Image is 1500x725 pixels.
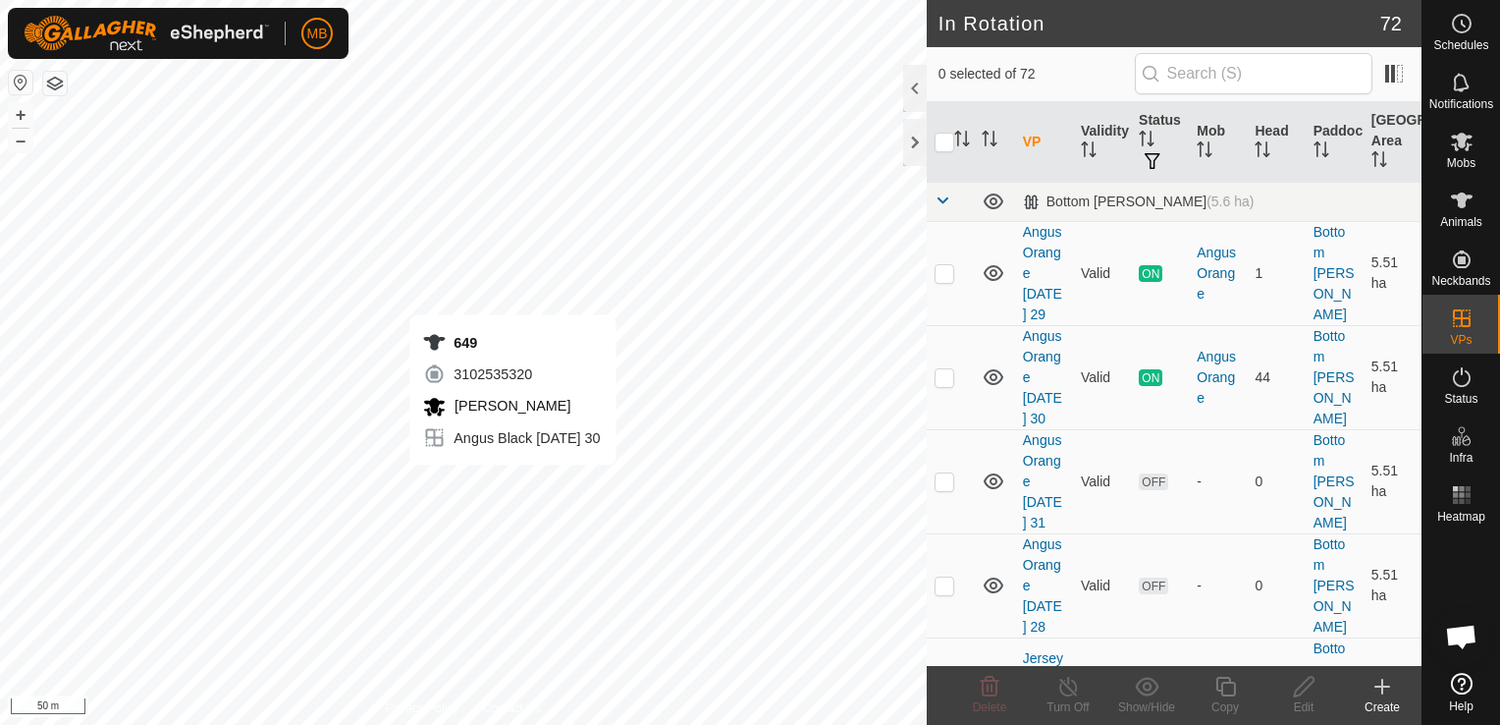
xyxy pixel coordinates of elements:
[1343,698,1421,716] div: Create
[1073,533,1131,638] td: Valid
[1131,102,1189,183] th: Status
[1313,224,1355,322] a: Bottom [PERSON_NAME]
[1364,429,1421,533] td: 5.51 ha
[1081,144,1097,160] p-sorticon: Activate to sort
[9,129,32,152] button: –
[1197,472,1239,492] div: -
[1364,102,1421,183] th: [GEOGRAPHIC_DATA] Area
[483,699,541,717] a: Contact Us
[938,12,1380,35] h2: In Rotation
[9,103,32,127] button: +
[1313,536,1355,635] a: Bottom [PERSON_NAME]
[1023,328,1062,426] a: Angus Orange [DATE] 30
[1023,536,1062,635] a: Angus Orange [DATE] 28
[1364,221,1421,325] td: 5.51 ha
[1073,325,1131,429] td: Valid
[43,72,67,95] button: Map Layers
[1073,102,1131,183] th: Validity
[1135,53,1372,94] input: Search (S)
[1450,334,1472,346] span: VPs
[1255,144,1270,160] p-sorticon: Activate to sort
[1247,325,1305,429] td: 44
[1189,102,1247,183] th: Mob
[1264,698,1343,716] div: Edit
[1023,432,1062,530] a: Angus Orange [DATE] 31
[450,398,570,414] span: [PERSON_NAME]
[1023,224,1062,322] a: Angus Orange [DATE] 29
[1206,194,1254,209] span: (5.6 ha)
[1433,39,1488,51] span: Schedules
[1139,474,1168,490] span: OFF
[422,362,600,386] div: 3102535320
[1247,102,1305,183] th: Head
[1432,607,1491,666] a: Open chat
[1422,665,1500,720] a: Help
[1429,98,1493,110] span: Notifications
[1139,134,1154,149] p-sorticon: Activate to sort
[1313,328,1355,426] a: Bottom [PERSON_NAME]
[1107,698,1186,716] div: Show/Hide
[1073,429,1131,533] td: Valid
[24,16,269,51] img: Gallagher Logo
[1247,429,1305,533] td: 0
[1139,578,1168,594] span: OFF
[1139,265,1162,282] span: ON
[1364,325,1421,429] td: 5.51 ha
[1306,102,1364,183] th: Paddock
[973,700,1007,714] span: Delete
[386,699,459,717] a: Privacy Policy
[1440,216,1482,228] span: Animals
[1073,221,1131,325] td: Valid
[938,64,1135,84] span: 0 selected of 72
[1247,533,1305,638] td: 0
[1449,700,1473,712] span: Help
[1139,369,1162,386] span: ON
[422,331,600,355] div: 649
[1247,221,1305,325] td: 1
[1444,393,1477,405] span: Status
[1197,243,1239,305] div: Angus Orange
[1313,144,1329,160] p-sorticon: Activate to sort
[1029,698,1107,716] div: Turn Off
[1015,102,1073,183] th: VP
[9,71,32,94] button: Reset Map
[1197,144,1212,160] p-sorticon: Activate to sort
[1380,9,1402,38] span: 72
[1023,194,1255,210] div: Bottom [PERSON_NAME]
[1197,347,1239,409] div: Angus Orange
[1447,157,1475,169] span: Mobs
[1364,533,1421,638] td: 5.51 ha
[982,134,997,149] p-sorticon: Activate to sort
[1449,452,1473,464] span: Infra
[1313,432,1355,530] a: Bottom [PERSON_NAME]
[1437,511,1485,523] span: Heatmap
[1197,576,1239,596] div: -
[1186,698,1264,716] div: Copy
[1431,275,1490,287] span: Neckbands
[422,426,600,450] div: Angus Black [DATE] 30
[1371,154,1387,170] p-sorticon: Activate to sort
[307,24,328,44] span: MB
[954,134,970,149] p-sorticon: Activate to sort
